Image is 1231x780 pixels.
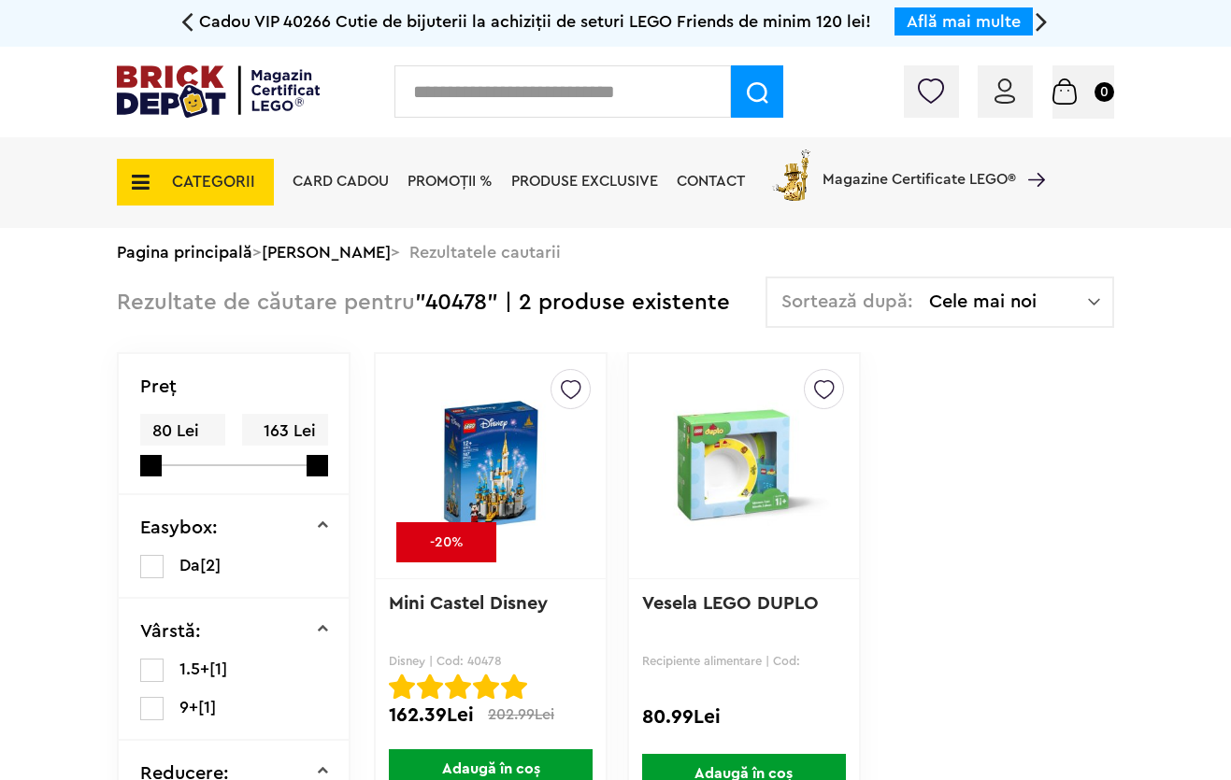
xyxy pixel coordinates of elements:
div: -20% [396,522,496,562]
a: Card Cadou [293,174,389,189]
span: 80 Lei [140,414,225,448]
span: Cele mai noi [929,292,1088,311]
a: [PERSON_NAME] [262,244,391,261]
small: 0 [1095,82,1114,102]
img: Mini Castel Disney [399,372,582,560]
p: Disney | Cod: 40478 [389,654,593,668]
a: Produse exclusive [511,174,658,189]
span: 163 Lei [242,414,327,448]
a: Mini Castel Disney [389,594,548,613]
span: [1] [209,660,227,677]
a: Contact [677,174,745,189]
a: PROMOȚII % [408,174,493,189]
div: "40478" | 2 produse existente [117,277,730,330]
div: 80.99Lei [642,705,846,730]
img: Evaluare cu stele [445,674,471,700]
a: Vesela LEGO DUPLO [642,594,819,613]
img: Evaluare cu stele [473,674,499,700]
img: Vesela LEGO DUPLO [652,372,836,560]
img: Evaluare cu stele [389,674,415,700]
span: Rezultate de căutare pentru [117,291,415,314]
div: > > Rezultatele cautarii [117,228,1114,277]
span: Sortează după: [781,292,913,311]
span: 9+ [179,699,198,716]
span: [2] [200,557,221,574]
p: Recipiente alimentare | Cod: 40478501 [642,654,846,668]
a: Pagina principală [117,244,252,261]
img: Evaluare cu stele [417,674,443,700]
span: Cadou VIP 40266 Cutie de bijuterii la achiziții de seturi LEGO Friends de minim 120 lei! [199,13,871,30]
span: 162.39Lei [389,705,474,725]
img: Evaluare cu stele [501,674,527,700]
span: CATEGORII [172,174,255,190]
span: Da [179,557,200,574]
p: Vârstă: [140,622,201,641]
span: 202.99Lei [488,707,554,722]
p: Preţ [140,377,177,396]
span: [1] [198,699,216,716]
a: Află mai multe [907,13,1021,30]
span: Magazine Certificate LEGO® [823,146,1016,189]
p: Easybox: [140,518,218,537]
span: 1.5+ [179,660,209,677]
a: Magazine Certificate LEGO® [1016,149,1045,163]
